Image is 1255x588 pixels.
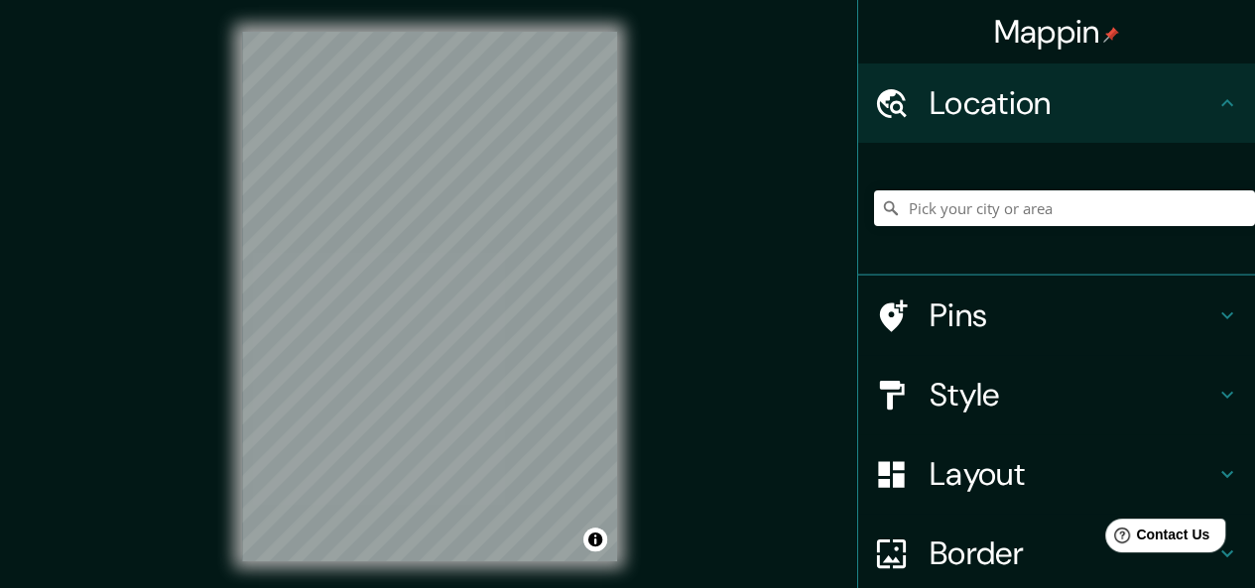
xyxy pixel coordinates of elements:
input: Pick your city or area [874,190,1255,226]
canvas: Map [242,32,617,561]
h4: Style [930,375,1215,414]
div: Pins [858,276,1255,355]
iframe: Help widget launcher [1078,511,1233,566]
img: pin-icon.png [1103,27,1119,43]
button: Toggle attribution [583,528,607,551]
h4: Mappin [994,12,1120,52]
h4: Layout [930,454,1215,494]
div: Layout [858,434,1255,514]
div: Style [858,355,1255,434]
h4: Location [930,83,1215,123]
h4: Pins [930,295,1215,335]
div: Location [858,63,1255,143]
h4: Border [930,533,1215,573]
